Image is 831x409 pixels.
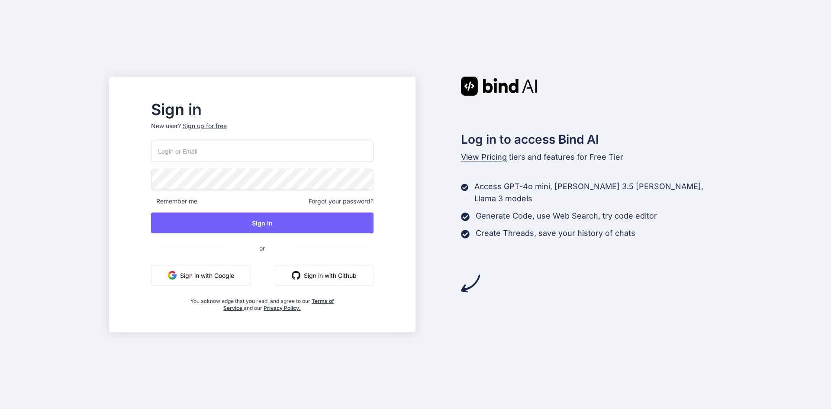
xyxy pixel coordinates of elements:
img: github [292,271,300,280]
p: Generate Code, use Web Search, try code editor [476,210,657,222]
a: Privacy Policy. [264,305,301,311]
span: Remember me [151,197,197,206]
button: Sign in with Github [275,265,374,286]
div: Sign up for free [183,122,227,130]
span: Forgot your password? [309,197,374,206]
p: New user? [151,122,374,141]
span: or [225,238,300,259]
p: Access GPT-4o mini, [PERSON_NAME] 3.5 [PERSON_NAME], Llama 3 models [474,180,722,205]
img: Bind AI logo [461,77,537,96]
span: View Pricing [461,152,507,161]
div: You acknowledge that you read, and agree to our and our [188,293,336,312]
button: Sign in with Google [151,265,251,286]
button: Sign In [151,213,374,233]
p: tiers and features for Free Tier [461,151,722,163]
h2: Log in to access Bind AI [461,130,722,148]
img: google [168,271,177,280]
p: Create Threads, save your history of chats [476,227,635,239]
h2: Sign in [151,103,374,116]
input: Login or Email [151,141,374,162]
img: arrow [461,274,480,293]
a: Terms of Service [223,298,334,311]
